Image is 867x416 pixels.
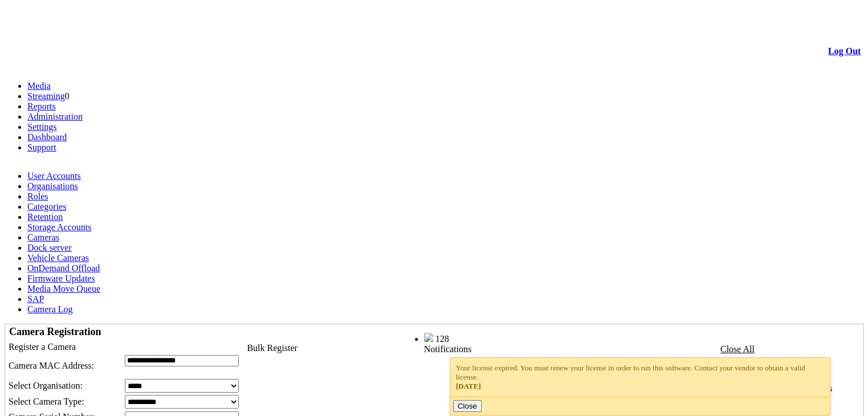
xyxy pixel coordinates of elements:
a: Reports [27,101,56,111]
span: Register a Camera [9,342,76,352]
a: Dock server [27,243,72,252]
span: Camera MAC Address: [9,361,94,370]
a: Support [27,142,56,152]
span: 128 [435,334,449,344]
span: Select Camera Type: [9,397,84,406]
a: Roles [27,191,48,201]
a: Close All [721,344,755,354]
span: Bulk Register [247,343,297,353]
a: Categories [27,202,66,211]
a: Vehicle Cameras [27,253,89,263]
span: 0 [65,91,70,101]
a: Dashboard [27,132,67,142]
a: Media Move Queue [27,284,100,293]
div: Notifications [424,344,838,354]
span: Camera Registration [9,326,101,337]
a: Administration [27,112,83,121]
a: Media [27,81,51,91]
a: Log Out [828,46,861,56]
a: Storage Accounts [27,222,91,232]
a: User Accounts [27,171,81,181]
span: Welcome, System Administrator (Administrator) [257,333,401,342]
a: Firmware Updates [27,274,95,283]
a: Cameras [27,233,59,242]
a: Organisations [27,181,78,191]
span: Select Organisation: [9,381,83,390]
button: Close [453,400,482,412]
span: [DATE] [456,382,481,390]
a: Streaming [27,91,65,101]
a: Camera Log [27,304,73,314]
a: Settings [27,122,57,132]
a: OnDemand Offload [27,263,100,273]
img: bell25.png [424,333,433,342]
div: Your license expired. You must renew your license in order to run this software. Contact your ven... [456,364,825,391]
a: SAP [27,294,44,304]
a: Retention [27,212,63,222]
